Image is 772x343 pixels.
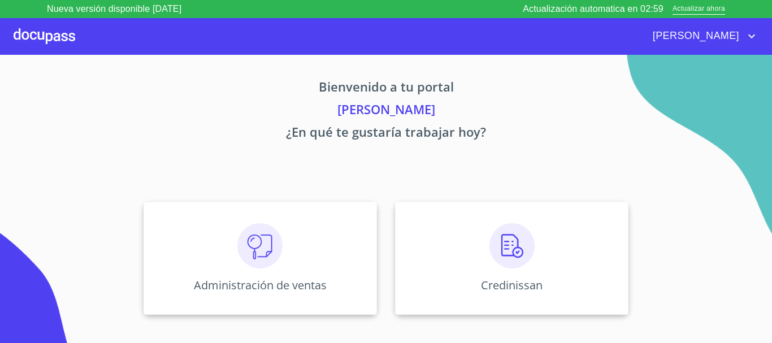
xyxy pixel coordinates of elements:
p: Bienvenido a tu portal [38,77,734,100]
p: Credinissan [481,277,543,293]
p: Administración de ventas [194,277,327,293]
span: Actualizar ahora [673,3,725,15]
img: verificacion.png [489,223,535,268]
p: Actualización automatica en 02:59 [523,2,663,16]
img: consulta.png [237,223,283,268]
p: [PERSON_NAME] [38,100,734,123]
p: ¿En qué te gustaría trabajar hoy? [38,123,734,145]
p: Nueva versión disponible [DATE] [47,2,181,16]
span: [PERSON_NAME] [644,27,745,45]
button: account of current user [644,27,758,45]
